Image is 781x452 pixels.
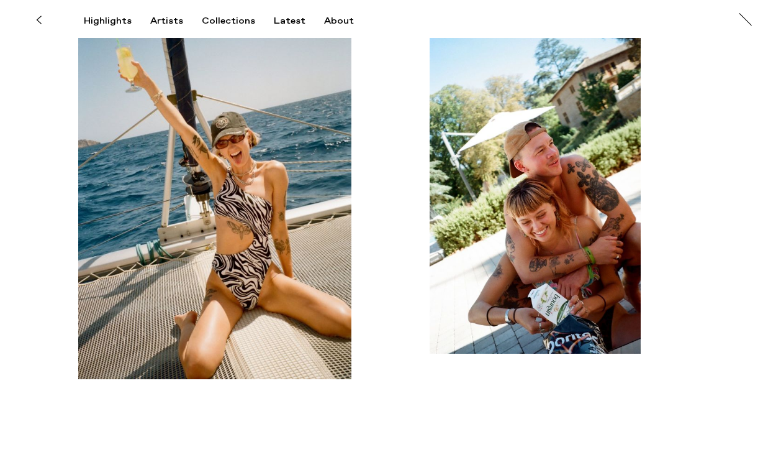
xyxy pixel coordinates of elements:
button: About [324,16,372,27]
button: Collections [202,16,274,27]
div: Collections [202,16,255,27]
div: Highlights [84,16,132,27]
button: Highlights [84,16,150,27]
div: Latest [274,16,305,27]
div: About [324,16,354,27]
div: Artists [150,16,183,27]
button: Artists [150,16,202,27]
button: Latest [274,16,324,27]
